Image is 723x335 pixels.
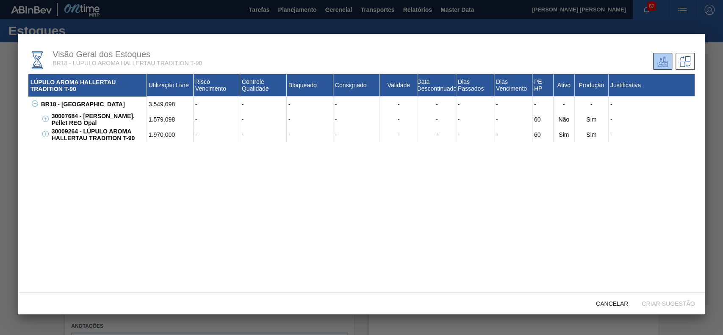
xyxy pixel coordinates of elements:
div: Produção [575,74,609,97]
div: - [609,112,695,127]
div: 3.549,098 [147,97,194,112]
div: 60 [532,127,554,142]
div: - [333,112,380,127]
div: - [333,97,380,112]
div: - [287,127,333,142]
div: - [380,127,418,142]
span: BR18 - LÚPULO AROMA HALLERTAU TRADITION T-90 [53,60,202,66]
div: - [194,97,240,112]
div: Consignado [333,74,380,97]
div: - [194,112,240,127]
button: Criar sugestão [635,296,701,311]
div: - [194,127,240,142]
div: Não [554,112,575,127]
div: - [609,127,695,142]
div: Risco Vencimento [194,74,240,97]
span: Cancelar [589,300,635,307]
div: - [494,112,532,127]
button: Cancelar [589,296,635,311]
div: Data Descontinuado [418,74,456,97]
div: Unidade Atual/ Unidades [653,53,672,70]
div: Ativo [554,74,575,97]
div: - [418,97,456,112]
div: Sim [554,127,575,142]
div: LÚPULO AROMA HALLERTAU TRADITION T-90 [28,74,147,97]
div: - [456,127,494,142]
div: - [494,97,532,112]
div: PE-HP [532,74,554,97]
div: 60 [532,112,554,127]
div: Sugestões de Trasferência [676,53,695,70]
div: 30007684 - [PERSON_NAME]. Pellet REG Opal [50,112,147,127]
div: - [575,97,609,112]
div: - [456,112,494,127]
div: - [554,97,575,112]
div: Sim [575,112,609,127]
div: Sim [575,127,609,142]
div: - [532,97,554,112]
div: - [333,127,380,142]
div: - [380,112,418,127]
div: - [418,112,456,127]
div: Dias Vencimento [494,74,532,97]
div: - [287,112,333,127]
div: Controle Qualidade [240,74,287,97]
div: 1.579,098 [147,112,194,127]
div: - [240,97,287,112]
div: - [240,127,287,142]
span: Visão Geral dos Estoques [53,50,150,59]
div: Dias Passados [456,74,494,97]
div: - [418,127,456,142]
div: BR18 - [GEOGRAPHIC_DATA] [39,97,147,112]
div: 30009264 - LÚPULO AROMA HALLERTAU TRADITION T-90 [50,127,147,142]
div: Utilização Livre [147,74,194,97]
div: Justificativa [609,74,695,97]
div: - [380,97,418,112]
div: Bloqueado [287,74,333,97]
span: Criar sugestão [635,300,701,307]
div: - [456,97,494,112]
div: - [287,97,333,112]
div: - [609,97,695,112]
div: - [240,112,287,127]
div: 1.970,000 [147,127,194,142]
div: Validade [380,74,418,97]
div: - [494,127,532,142]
